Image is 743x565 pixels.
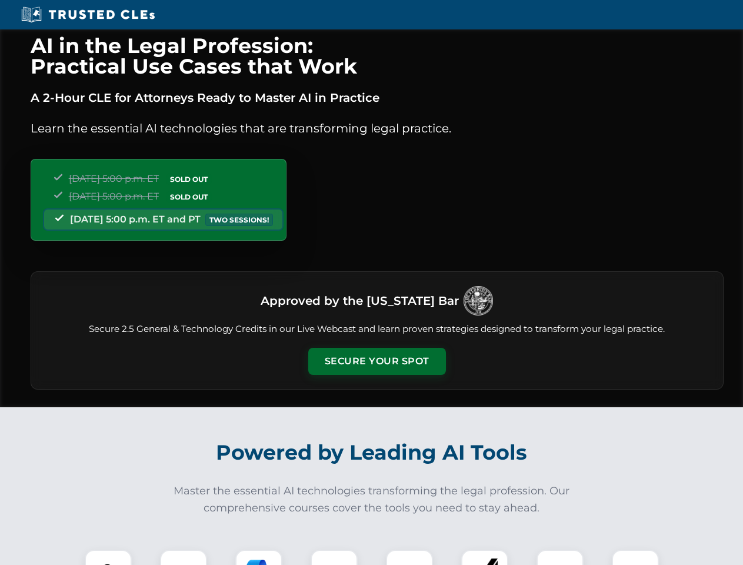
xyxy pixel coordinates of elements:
h1: AI in the Legal Profession: Practical Use Cases that Work [31,35,724,77]
img: Trusted CLEs [18,6,158,24]
span: SOLD OUT [166,191,212,203]
span: [DATE] 5:00 p.m. ET [69,191,159,202]
p: Secure 2.5 General & Technology Credits in our Live Webcast and learn proven strategies designed ... [45,323,709,336]
span: SOLD OUT [166,173,212,185]
button: Secure Your Spot [308,348,446,375]
img: Logo [464,286,493,315]
h3: Approved by the [US_STATE] Bar [261,290,459,311]
p: Learn the essential AI technologies that are transforming legal practice. [31,119,724,138]
p: A 2-Hour CLE for Attorneys Ready to Master AI in Practice [31,88,724,107]
p: Master the essential AI technologies transforming the legal profession. Our comprehensive courses... [166,483,578,517]
h2: Powered by Leading AI Tools [46,432,698,473]
span: [DATE] 5:00 p.m. ET [69,173,159,184]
